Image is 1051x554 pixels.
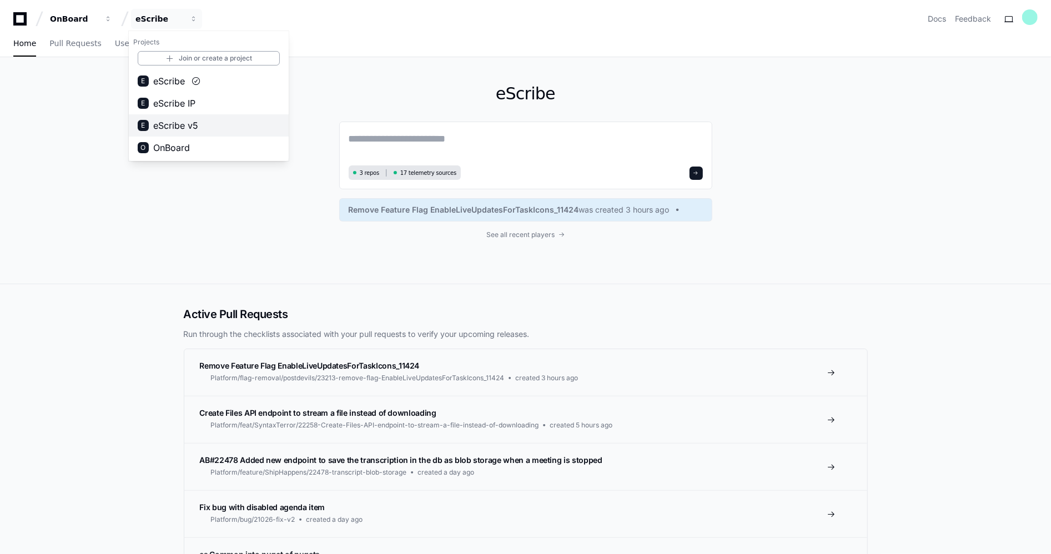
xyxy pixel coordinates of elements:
span: created a day ago [306,515,363,524]
span: Fix bug with disabled agenda item [200,502,325,512]
h2: Active Pull Requests [184,306,868,322]
span: Pull Requests [49,40,101,47]
span: created 3 hours ago [516,374,579,382]
span: created a day ago [418,468,475,477]
a: Remove Feature Flag EnableLiveUpdatesForTaskIcons_11424Platform/flag-removal/postdevils/23213-rem... [184,349,867,396]
span: Home [13,40,36,47]
span: created 5 hours ago [550,421,613,430]
a: Fix bug with disabled agenda itemPlatform/bug/21026-fix-v2created a day ago [184,490,867,537]
span: 17 telemetry sources [400,169,456,177]
a: Pull Requests [49,31,101,57]
span: was created 3 hours ago [579,204,670,215]
button: OnBoard [46,9,117,29]
div: E [138,120,149,131]
span: Platform/feat/SyntaxTerror/22258-Create-Files-API-endpoint-to-stream-a-file-instead-of-downloading [211,421,539,430]
a: Create Files API endpoint to stream a file instead of downloadingPlatform/feat/SyntaxTerror/22258... [184,396,867,443]
p: Run through the checklists associated with your pull requests to verify your upcoming releases. [184,329,868,340]
span: Create Files API endpoint to stream a file instead of downloading [200,408,436,417]
button: Feedback [955,13,991,24]
a: Docs [928,13,946,24]
div: O [138,142,149,153]
span: Platform/flag-removal/postdevils/23213-remove-flag-EnableLiveUpdatesForTaskIcons_11424 [211,374,505,382]
span: Platform/feature/ShipHappens/22478-transcript-blob-storage [211,468,407,477]
span: AB#22478 Added new endpoint to save the transcription in the db as blob storage when a meeting is... [200,455,602,465]
div: eScribe [135,13,183,24]
button: eScribe [131,9,202,29]
span: Remove Feature Flag EnableLiveUpdatesForTaskIcons_11424 [349,204,579,215]
span: eScribe IP [153,97,195,110]
div: OnBoard [129,31,289,161]
span: OnBoard [153,141,190,154]
span: Remove Feature Flag EnableLiveUpdatesForTaskIcons_11424 [200,361,420,370]
a: Join or create a project [138,51,280,66]
a: Remove Feature Flag EnableLiveUpdatesForTaskIcons_11424was created 3 hours ago [349,204,703,215]
div: OnBoard [50,13,98,24]
span: 3 repos [360,169,380,177]
a: Home [13,31,36,57]
a: See all recent players [339,230,712,239]
span: eScribe [153,74,185,88]
a: AB#22478 Added new endpoint to save the transcription in the db as blob storage when a meeting is... [184,443,867,490]
span: Users [115,40,137,47]
span: See all recent players [486,230,555,239]
h1: Projects [129,33,289,51]
span: eScribe v5 [153,119,198,132]
span: Platform/bug/21026-fix-v2 [211,515,295,524]
a: Users [115,31,137,57]
div: E [138,98,149,109]
h1: eScribe [339,84,712,104]
div: E [138,75,149,87]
